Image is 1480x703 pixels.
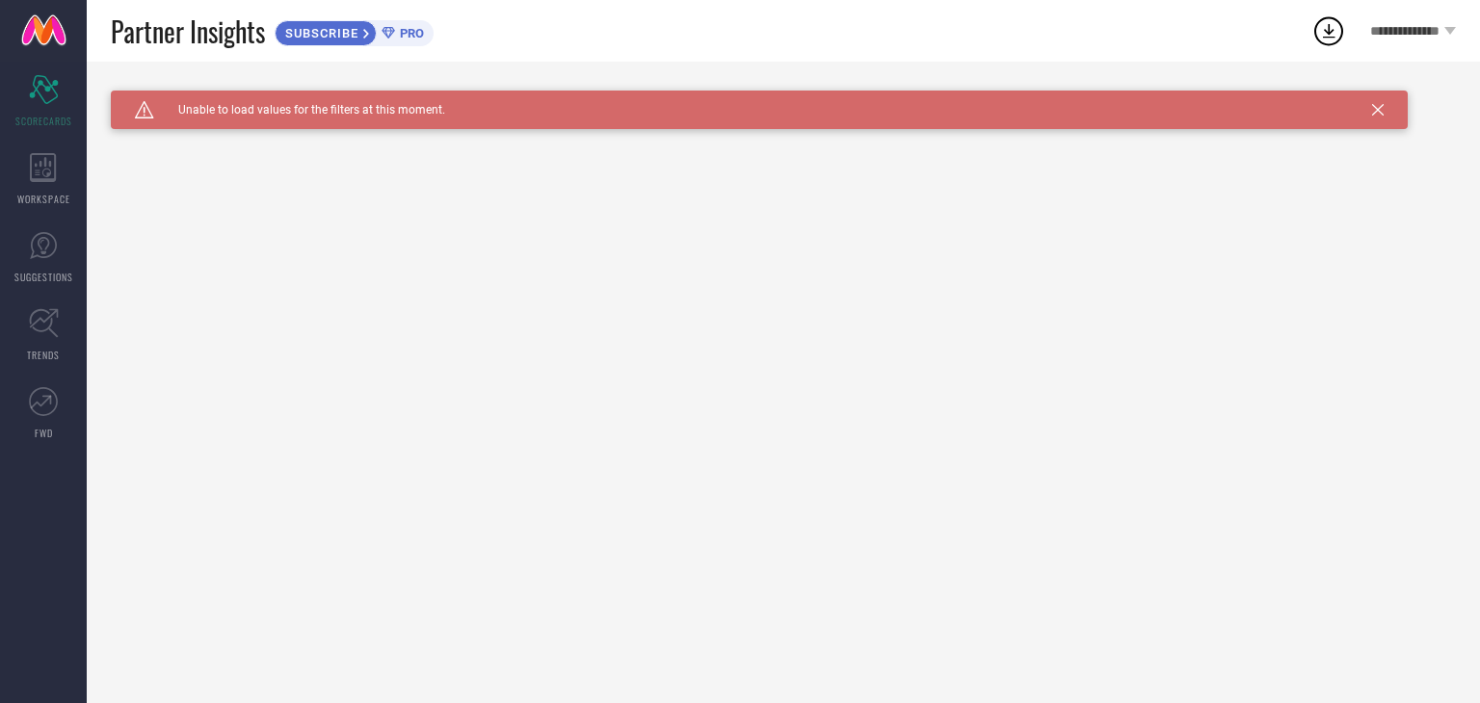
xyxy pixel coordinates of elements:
span: PRO [395,26,424,40]
span: Unable to load values for the filters at this moment. [154,103,445,117]
div: Open download list [1311,13,1346,48]
span: FWD [35,426,53,440]
span: TRENDS [27,348,60,362]
span: Partner Insights [111,12,265,51]
span: SUGGESTIONS [14,270,73,284]
a: SUBSCRIBEPRO [275,15,434,46]
div: Unable to load filters at this moment. Please try later. [111,91,1456,106]
span: SCORECARDS [15,114,72,128]
span: SUBSCRIBE [276,26,363,40]
span: WORKSPACE [17,192,70,206]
